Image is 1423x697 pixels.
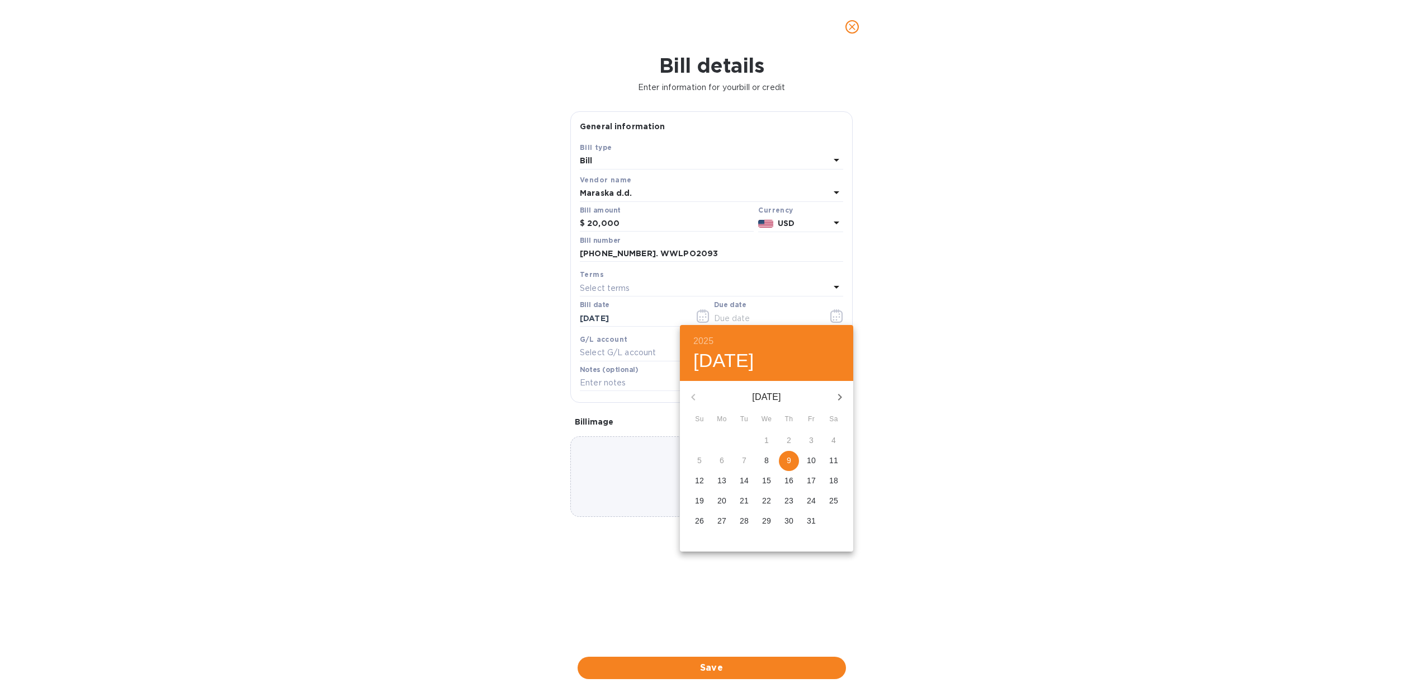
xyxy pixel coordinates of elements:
[779,471,799,491] button: 16
[829,475,838,486] p: 18
[695,515,704,526] p: 26
[689,491,710,511] button: 19
[757,491,777,511] button: 22
[764,455,769,466] p: 8
[712,471,732,491] button: 13
[824,471,844,491] button: 18
[693,333,713,349] button: 2025
[707,390,826,404] p: [DATE]
[807,455,816,466] p: 10
[779,511,799,531] button: 30
[693,349,754,373] button: [DATE]
[824,414,844,425] span: Sa
[712,491,732,511] button: 20
[807,475,816,486] p: 17
[734,471,754,491] button: 14
[757,471,777,491] button: 15
[779,491,799,511] button: 23
[689,414,710,425] span: Su
[712,511,732,531] button: 27
[734,511,754,531] button: 28
[829,495,838,506] p: 25
[762,475,771,486] p: 15
[740,475,749,486] p: 14
[695,495,704,506] p: 19
[734,414,754,425] span: Tu
[829,455,838,466] p: 11
[801,471,821,491] button: 17
[801,451,821,471] button: 10
[734,491,754,511] button: 21
[689,511,710,531] button: 26
[757,511,777,531] button: 29
[740,515,749,526] p: 28
[762,495,771,506] p: 22
[740,495,749,506] p: 21
[784,515,793,526] p: 30
[757,414,777,425] span: We
[784,475,793,486] p: 16
[824,491,844,511] button: 25
[779,451,799,471] button: 9
[695,475,704,486] p: 12
[801,511,821,531] button: 31
[717,475,726,486] p: 13
[717,495,726,506] p: 20
[784,495,793,506] p: 23
[757,451,777,471] button: 8
[762,515,771,526] p: 29
[717,515,726,526] p: 27
[712,414,732,425] span: Mo
[824,451,844,471] button: 11
[807,515,816,526] p: 31
[787,455,791,466] p: 9
[801,491,821,511] button: 24
[801,414,821,425] span: Fr
[689,471,710,491] button: 12
[779,414,799,425] span: Th
[807,495,816,506] p: 24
